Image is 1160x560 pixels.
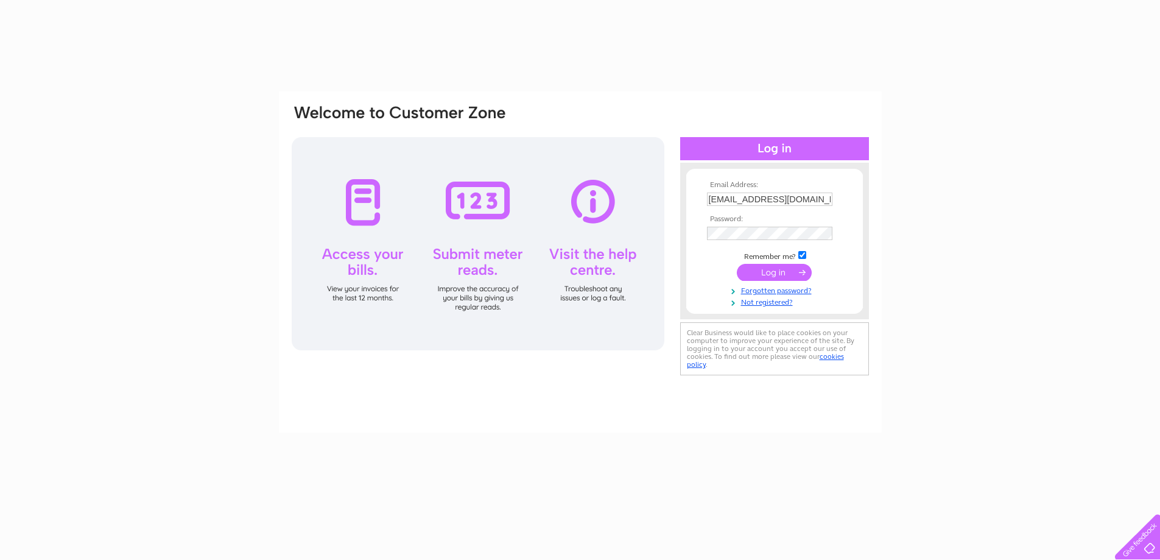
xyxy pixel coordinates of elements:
a: cookies policy [687,352,844,369]
input: Submit [737,264,812,281]
th: Password: [704,215,845,224]
th: Email Address: [704,181,845,190]
td: Remember me? [704,249,845,261]
a: Not registered? [707,296,845,307]
a: Forgotten password? [707,284,845,296]
div: Clear Business would like to place cookies on your computer to improve your experience of the sit... [680,322,869,375]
